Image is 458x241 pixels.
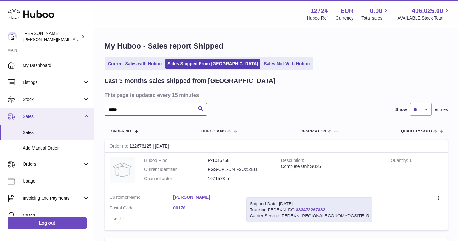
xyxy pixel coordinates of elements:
span: [PERSON_NAME][EMAIL_ADDRESS][DOMAIN_NAME] [23,37,126,42]
a: 00176 [173,205,237,211]
label: Show [395,107,407,113]
td: 1 [386,153,448,190]
strong: Description [281,158,304,164]
strong: Quantity [391,158,410,164]
span: My Dashboard [23,62,89,68]
div: Carrier Service: FEDEXNLREGIONALECONOMYDGSITE15 [250,213,369,219]
h1: My Huboo - Sales report Shipped [105,41,448,51]
a: [PERSON_NAME] [173,194,237,200]
dt: Name [110,194,173,202]
span: Usage [23,178,89,184]
span: Sales [23,130,89,136]
dt: Channel order [144,176,208,182]
span: AVAILABLE Stock Total [397,15,450,21]
a: 0.00 Total sales [361,7,389,21]
strong: 12724 [310,7,328,15]
dd: P-1046768 [208,157,271,163]
dt: Postal Code [110,205,173,213]
img: sebastian@ffern.co [8,32,17,41]
a: Log out [8,217,87,229]
a: 406,025.00 AVAILABLE Stock Total [397,7,450,21]
div: Tracking FEDEXNLDG: [246,197,372,222]
dt: Huboo P no [144,157,208,163]
div: [PERSON_NAME] [23,31,80,43]
dd: 1071573-a [208,176,271,182]
dd: FGS-CPL-UNT-SU25:EU [208,167,271,173]
strong: EUR [340,7,353,15]
dt: Current identifier [144,167,208,173]
span: entries [435,107,448,113]
span: Orders [23,161,83,167]
span: Description [300,129,326,133]
div: Currency [336,15,354,21]
a: 883472267883 [296,207,325,212]
div: Complete Unit SU25 [281,163,381,169]
span: Cases [23,212,89,218]
h2: Last 3 months sales shipped from [GEOGRAPHIC_DATA] [105,77,275,85]
img: no-photo.jpg [110,157,135,183]
div: Shipped Date: [DATE] [250,201,369,207]
a: Current Sales with Huboo [106,59,164,69]
span: Huboo P no [201,129,226,133]
h3: This page is updated every 15 minutes [105,91,446,98]
div: 122676125 | [DATE] [105,140,448,153]
a: Sales Shipped From [GEOGRAPHIC_DATA] [165,59,260,69]
div: Huboo Ref [307,15,328,21]
span: Add Manual Order [23,145,89,151]
span: Stock [23,97,83,103]
span: Order No [111,129,131,133]
span: Total sales [361,15,389,21]
span: Listings [23,79,83,85]
span: Customer [110,195,129,200]
strong: Order no [110,144,129,150]
span: 406,025.00 [412,7,443,15]
span: 0.00 [370,7,382,15]
a: Sales Not With Huboo [262,59,312,69]
dt: User Id [110,216,173,222]
span: Sales [23,114,83,120]
span: Quantity Sold [401,129,432,133]
span: Invoicing and Payments [23,195,83,201]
